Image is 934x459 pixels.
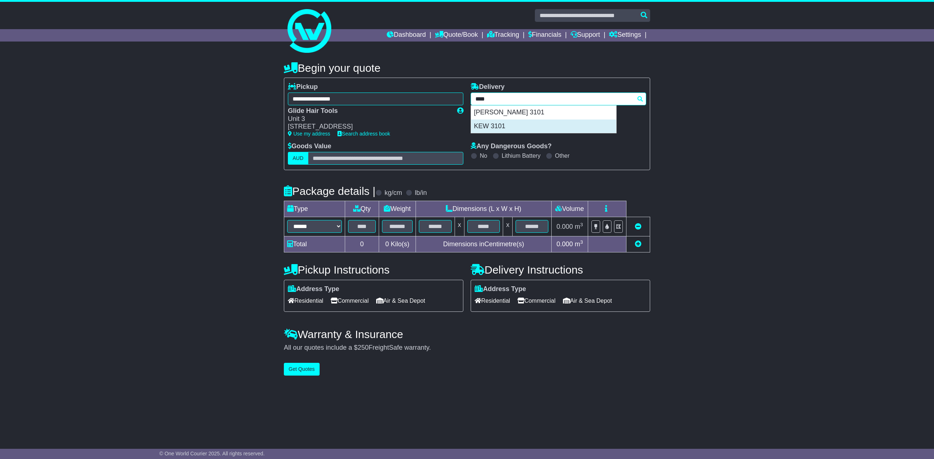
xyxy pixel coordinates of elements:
td: Total [284,236,345,252]
a: Settings [609,29,641,42]
a: Financials [528,29,561,42]
a: Add new item [635,240,641,248]
span: © One World Courier 2025. All rights reserved. [159,451,265,456]
button: Get Quotes [284,363,320,376]
span: 0.000 [556,223,573,230]
label: lb/in [415,189,427,197]
a: Use my address [288,131,330,137]
a: Remove this item [635,223,641,230]
a: Support [571,29,600,42]
div: All our quotes include a $ FreightSafe warranty. [284,344,650,352]
h4: Package details | [284,185,375,197]
label: Address Type [288,285,339,293]
label: Delivery [471,83,505,91]
a: Search address book [337,131,390,137]
label: No [480,152,487,159]
label: kg/cm [385,189,402,197]
label: Other [555,152,570,159]
span: Air & Sea Depot [563,295,612,306]
sup: 3 [580,239,583,245]
h4: Warranty & Insurance [284,328,650,340]
label: Any Dangerous Goods? [471,142,552,150]
a: Quote/Book [435,29,478,42]
span: Air & Sea Depot [376,295,425,306]
td: Volume [551,201,588,217]
label: Address Type [475,285,526,293]
div: KEW 3101 [471,119,616,133]
td: Dimensions (L x W x H) [416,201,551,217]
div: Glide Hair Tools [288,107,450,115]
span: 0.000 [556,240,573,248]
span: Residential [288,295,323,306]
div: [STREET_ADDRESS] [288,123,450,131]
div: Unit 3 [288,115,450,123]
label: Goods Value [288,142,331,150]
a: Tracking [487,29,519,42]
h4: Pickup Instructions [284,264,463,276]
a: Dashboard [387,29,426,42]
label: Lithium Battery [502,152,541,159]
span: m [575,223,583,230]
span: Residential [475,295,510,306]
td: Weight [379,201,416,217]
td: x [455,217,464,236]
h4: Begin your quote [284,62,650,74]
td: Kilo(s) [379,236,416,252]
span: 250 [358,344,368,351]
td: Qty [345,201,379,217]
td: x [503,217,513,236]
label: AUD [288,152,308,165]
h4: Delivery Instructions [471,264,650,276]
span: 0 [385,240,389,248]
td: 0 [345,236,379,252]
typeahead: Please provide city [471,93,646,105]
span: m [575,240,583,248]
span: Commercial [331,295,368,306]
span: Commercial [517,295,555,306]
sup: 3 [580,222,583,227]
div: [PERSON_NAME] 3101 [471,106,616,119]
td: Dimensions in Centimetre(s) [416,236,551,252]
label: Pickup [288,83,318,91]
td: Type [284,201,345,217]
